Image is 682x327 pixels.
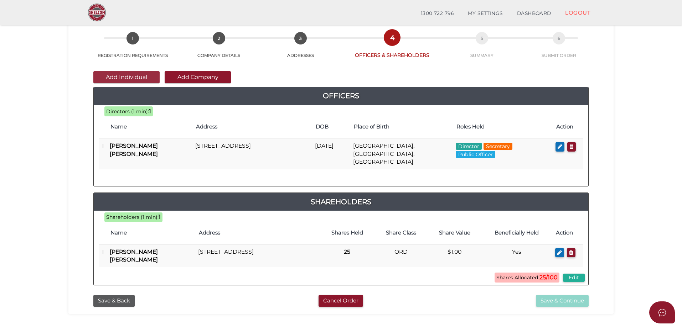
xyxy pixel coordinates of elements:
[344,248,350,255] b: 25
[93,71,160,83] button: Add Individual
[86,40,179,58] a: 1REGISTRATION REQUIREMENTS
[192,138,312,169] td: [STREET_ADDRESS]
[110,248,158,263] b: [PERSON_NAME] [PERSON_NAME]
[93,295,135,307] button: Save & Back
[495,273,559,283] span: Shares Allocated:
[553,32,565,44] span: 6
[386,31,398,44] span: 4
[456,124,549,130] h4: Roles Held
[456,143,482,150] span: Director
[195,244,320,267] td: [STREET_ADDRESS]
[649,301,675,323] button: Open asap
[213,32,225,44] span: 2
[110,142,158,157] b: [PERSON_NAME] [PERSON_NAME]
[324,230,371,236] h4: Shares Held
[196,124,309,130] h4: Address
[106,214,159,220] span: Shareholders (1 min):
[110,124,189,130] h4: Name
[99,138,107,169] td: 1
[461,6,510,21] a: MY SETTINGS
[350,138,453,169] td: [GEOGRAPHIC_DATA], [GEOGRAPHIC_DATA], [GEOGRAPHIC_DATA]
[126,32,139,44] span: 1
[179,40,259,58] a: 2COMPANY DETAILS
[94,90,588,101] a: Officers
[110,230,192,236] h4: Name
[199,230,316,236] h4: Address
[354,124,449,130] h4: Place of Birth
[556,124,579,130] h4: Action
[378,230,424,236] h4: Share Class
[259,40,342,58] a: 3ADDRESSES
[485,230,549,236] h4: Beneficially Held
[149,108,151,115] b: 1
[539,274,558,281] b: 25/100
[556,230,579,236] h4: Action
[374,244,428,267] td: ORD
[432,230,478,236] h4: Share Value
[99,244,107,267] td: 1
[563,274,585,282] button: Edit
[342,39,442,59] a: 4OFFICERS & SHAREHOLDERS
[558,5,598,20] a: LOGOUT
[319,295,363,307] button: Cancel Order
[476,32,488,44] span: 5
[442,40,522,58] a: 5SUMMARY
[316,124,347,130] h4: DOB
[165,71,231,83] button: Add Company
[536,295,589,307] button: Save & Continue
[94,196,588,207] a: Shareholders
[312,138,350,169] td: [DATE]
[294,32,307,44] span: 3
[522,40,596,58] a: 6SUBMIT ORDER
[510,6,558,21] a: DASHBOARD
[428,244,481,267] td: $1.00
[106,108,149,115] span: Directors (1 min):
[484,143,512,150] span: Secretary
[456,151,495,158] span: Public Officer
[159,213,161,220] b: 1
[481,244,552,267] td: Yes
[414,6,461,21] a: 1300 722 796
